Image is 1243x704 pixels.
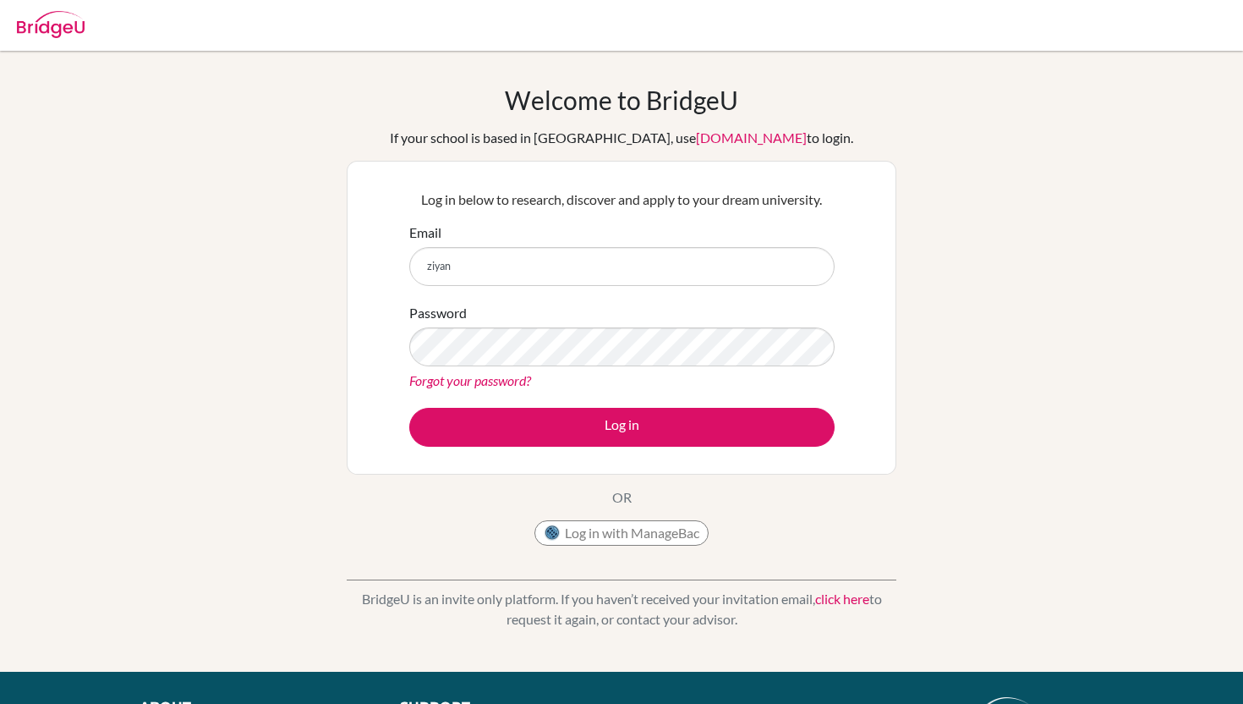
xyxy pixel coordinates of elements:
[409,372,531,388] a: Forgot your password?
[347,589,896,630] p: BridgeU is an invite only platform. If you haven’t received your invitation email, to request it ...
[612,487,632,508] p: OR
[390,128,853,148] div: If your school is based in [GEOGRAPHIC_DATA], use to login.
[815,591,869,607] a: click here
[409,303,467,323] label: Password
[409,190,835,210] p: Log in below to research, discover and apply to your dream university.
[409,223,441,243] label: Email
[17,11,85,38] img: Bridge-U
[409,408,835,447] button: Log in
[696,129,807,146] a: [DOMAIN_NAME]
[534,520,709,546] button: Log in with ManageBac
[505,85,738,115] h1: Welcome to BridgeU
